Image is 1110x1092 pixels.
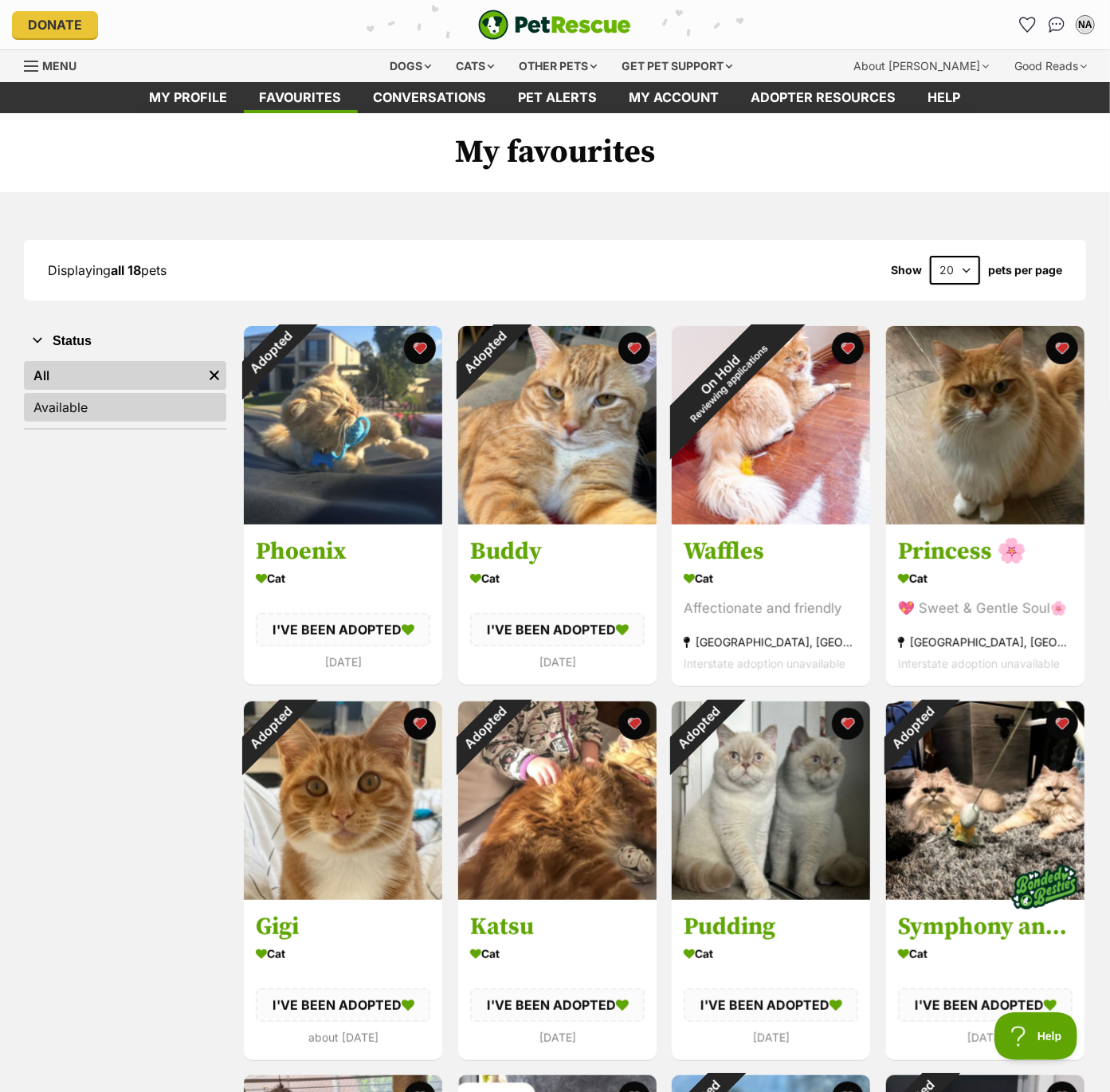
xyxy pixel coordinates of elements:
[684,1027,858,1048] div: [DATE]
[886,524,1085,686] a: Princess 🌸 Cat 💖 Sweet & Gentle Soul🌸 [GEOGRAPHIC_DATA], [GEOGRAPHIC_DATA] Interstate adoption un...
[994,1012,1078,1060] iframe: Help Scout Beacon - Open
[898,912,1073,942] h3: Symphony and Sayla
[48,262,167,278] span: Displaying pets
[637,291,813,467] div: On Hold
[244,513,442,528] a: Adopted
[358,82,503,113] a: conversations
[886,888,1085,904] a: Adopted
[1046,708,1078,740] button: favourite
[470,536,645,567] h3: Buddy
[898,598,1073,619] div: 💖 Sweet & Gentle Soul🌸
[651,681,746,776] div: Adopted
[891,264,922,277] span: Show
[405,708,437,740] button: favourite
[898,988,1073,1022] div: I'VE BEEN ADOPTED
[24,358,226,428] div: Status
[618,332,650,364] button: favourite
[672,513,870,528] a: On HoldReviewing applications
[378,50,442,82] div: Dogs
[614,82,735,113] a: My account
[833,708,865,740] button: favourite
[111,262,141,278] strong: all 18
[988,264,1062,277] label: pets per page
[1049,17,1065,33] img: chat-41dd97257d64d25036548639549fe6c8038ab92f7586957e7f3b1b290dea8141.svg
[223,305,318,400] div: Adopted
[470,1027,645,1048] div: [DATE]
[1073,12,1098,37] button: My account
[458,326,657,524] img: Buddy
[458,524,657,685] a: Buddy Cat I'VE BEEN ADOPTED [DATE] favourite
[684,988,858,1022] div: I'VE BEEN ADOPTED
[256,651,430,673] div: [DATE]
[1005,847,1085,927] img: bonded besties
[886,900,1085,1060] a: Symphony and Sayla Cat I'VE BEEN ADOPTED [DATE] favourite
[470,912,645,942] h3: Katsu
[256,1027,430,1048] div: about [DATE]
[898,1027,1073,1048] div: [DATE]
[256,536,430,567] h3: Phoenix
[684,567,858,590] div: Cat
[244,82,358,113] a: Favourites
[898,631,1073,653] div: [GEOGRAPHIC_DATA], [GEOGRAPHIC_DATA]
[458,888,657,904] a: Adopted
[886,326,1085,524] img: Princess 🌸
[445,50,505,82] div: Cats
[256,567,430,590] div: Cat
[470,613,645,646] div: I'VE BEEN ADOPTED
[24,331,226,352] button: Status
[898,536,1073,567] h3: Princess 🌸
[1015,12,1098,37] ul: Account quick links
[244,326,442,524] img: Phoenix
[458,701,657,900] img: Katsu
[405,332,437,364] button: favourite
[898,942,1073,965] div: Cat
[12,11,98,38] a: Donate
[842,50,1000,82] div: About [PERSON_NAME]
[886,701,1085,900] img: Symphony and Sayla
[478,10,631,40] a: PetRescue
[256,613,430,646] div: I'VE BEEN ADOPTED
[223,681,318,776] div: Adopted
[912,82,977,113] a: Help
[24,361,202,390] a: All
[1003,50,1098,82] div: Good Reads
[735,82,912,113] a: Adopter resources
[244,900,442,1060] a: Gigi Cat I'VE BEEN ADOPTED about [DATE] favourite
[470,988,645,1022] div: I'VE BEEN ADOPTED
[684,631,858,653] div: [GEOGRAPHIC_DATA], [GEOGRAPHIC_DATA]
[898,567,1073,590] div: Cat
[684,657,845,670] span: Interstate adoption unavailable
[470,942,645,965] div: Cat
[672,888,870,904] a: Adopted
[437,681,532,776] div: Adopted
[672,524,870,686] a: Waffles Cat Affectionate and friendly [GEOGRAPHIC_DATA], [GEOGRAPHIC_DATA] Interstate adoption un...
[470,651,645,673] div: [DATE]
[244,524,442,685] a: Phoenix Cat I'VE BEEN ADOPTED [DATE] favourite
[458,513,657,528] a: Adopted
[244,701,442,900] img: Gigi
[684,912,858,942] h3: Pudding
[458,900,657,1060] a: Katsu Cat I'VE BEEN ADOPTED [DATE] favourite
[134,82,244,113] a: My profile
[833,332,865,364] button: favourite
[684,942,858,965] div: Cat
[1077,17,1093,33] div: NA
[684,536,858,567] h3: Waffles
[508,50,608,82] div: Other pets
[688,343,771,425] span: Reviewing applications
[256,912,430,942] h3: Gigi
[618,708,650,740] button: favourite
[42,59,76,73] span: Menu
[865,681,959,776] div: Adopted
[24,50,88,79] a: Menu
[244,888,442,904] a: Adopted
[503,82,614,113] a: Pet alerts
[1044,12,1069,37] a: Conversations
[256,988,430,1022] div: I'VE BEEN ADOPTED
[478,10,631,40] img: logo-e224e6f780fb5917bec1dbf3a21bbac754714ae5b6737aabdf751b685950b380.svg
[437,305,532,400] div: Adopted
[256,942,430,965] div: Cat
[684,598,858,619] div: Affectionate and friendly
[898,657,1060,670] span: Interstate adoption unavailable
[24,393,226,422] a: Available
